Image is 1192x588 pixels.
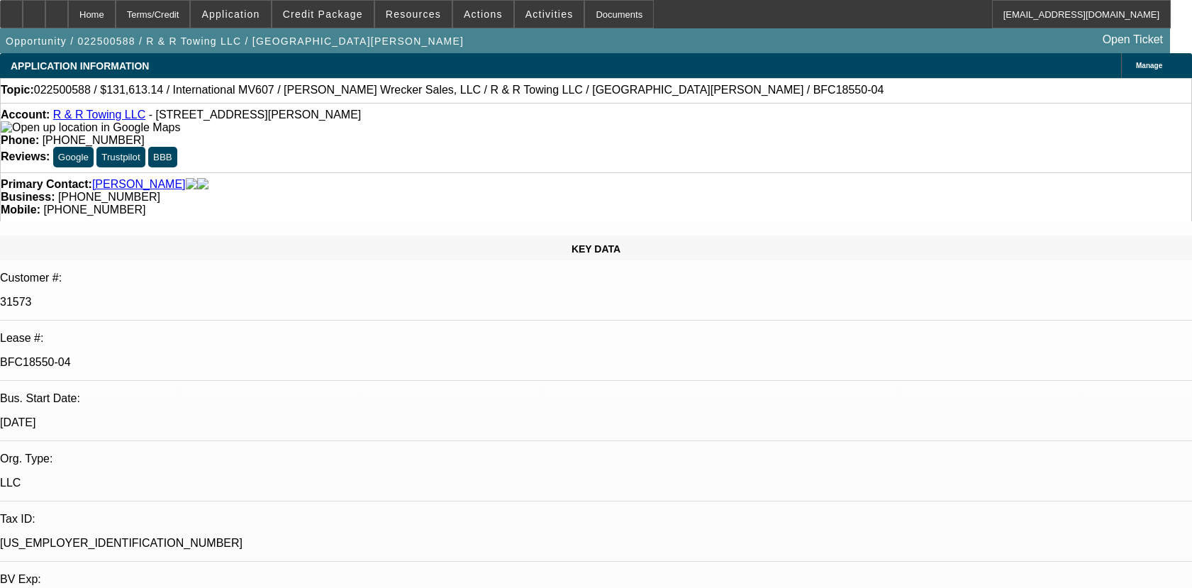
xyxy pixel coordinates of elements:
[11,60,149,72] span: APPLICATION INFORMATION
[386,9,441,20] span: Resources
[1,134,39,146] strong: Phone:
[148,147,177,167] button: BBB
[1136,62,1162,70] span: Manage
[58,191,160,203] span: [PHONE_NUMBER]
[34,84,884,96] span: 022500588 / $131,613.14 / International MV607 / [PERSON_NAME] Wrecker Sales, LLC / R & R Towing L...
[96,147,145,167] button: Trustpilot
[201,9,260,20] span: Application
[525,9,574,20] span: Activities
[191,1,270,28] button: Application
[197,178,208,191] img: linkedin-icon.png
[149,109,362,121] span: - [STREET_ADDRESS][PERSON_NAME]
[53,147,94,167] button: Google
[1,84,34,96] strong: Topic:
[92,178,186,191] a: [PERSON_NAME]
[1,109,50,121] strong: Account:
[1,150,50,162] strong: Reviews:
[453,1,513,28] button: Actions
[6,35,464,47] span: Opportunity / 022500588 / R & R Towing LLC / [GEOGRAPHIC_DATA][PERSON_NAME]
[43,134,145,146] span: [PHONE_NUMBER]
[283,9,363,20] span: Credit Package
[375,1,452,28] button: Resources
[186,178,197,191] img: facebook-icon.png
[464,9,503,20] span: Actions
[1,121,180,133] a: View Google Maps
[53,109,145,121] a: R & R Towing LLC
[515,1,584,28] button: Activities
[1,204,40,216] strong: Mobile:
[43,204,145,216] span: [PHONE_NUMBER]
[572,243,620,255] span: KEY DATA
[1097,28,1169,52] a: Open Ticket
[1,178,92,191] strong: Primary Contact:
[1,121,180,134] img: Open up location in Google Maps
[1,191,55,203] strong: Business:
[272,1,374,28] button: Credit Package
